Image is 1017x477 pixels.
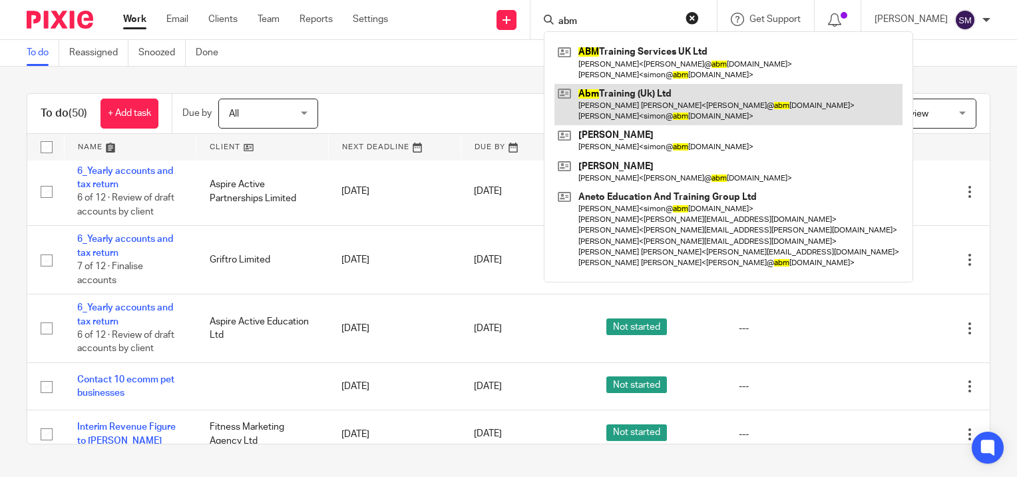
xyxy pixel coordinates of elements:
[77,375,174,398] a: Contact 10 ecomm pet businesses
[77,194,174,217] span: 6 of 12 · Review of draft accounts by client
[196,40,228,66] a: Done
[138,40,186,66] a: Snoozed
[328,363,461,410] td: [DATE]
[196,157,329,226] td: Aspire Active Partnerships Limited
[606,376,667,393] span: Not started
[474,382,502,391] span: [DATE]
[182,107,212,120] p: Due by
[196,410,329,458] td: Fitness Marketing Agency Ltd
[229,109,239,119] span: All
[77,167,173,189] a: 6_Yearly accounts and tax return
[474,430,502,439] span: [DATE]
[328,294,461,363] td: [DATE]
[686,11,699,25] button: Clear
[875,13,948,26] p: [PERSON_NAME]
[300,13,333,26] a: Reports
[954,9,976,31] img: svg%3E
[77,330,174,354] span: 6 of 12 · Review of draft accounts by client
[41,107,87,121] h1: To do
[69,108,87,119] span: (50)
[474,255,502,264] span: [DATE]
[27,11,93,29] img: Pixie
[208,13,238,26] a: Clients
[739,322,845,335] div: ---
[196,294,329,363] td: Aspire Active Education Ltd
[557,16,677,28] input: Search
[739,428,845,441] div: ---
[474,187,502,197] span: [DATE]
[166,13,188,26] a: Email
[328,157,461,226] td: [DATE]
[474,324,502,333] span: [DATE]
[258,13,280,26] a: Team
[353,13,388,26] a: Settings
[606,318,667,335] span: Not started
[77,235,173,257] a: 6_Yearly accounts and tax return
[101,99,158,129] a: + Add task
[328,410,461,458] td: [DATE]
[606,424,667,441] span: Not started
[196,226,329,294] td: Griftro Limited
[328,226,461,294] td: [DATE]
[77,422,176,445] a: Interim Revenue Figure to [PERSON_NAME]
[739,380,845,393] div: ---
[27,40,59,66] a: To do
[77,262,143,285] span: 7 of 12 · Finalise accounts
[77,303,173,326] a: 6_Yearly accounts and tax return
[69,40,128,66] a: Reassigned
[123,13,146,26] a: Work
[749,15,801,24] span: Get Support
